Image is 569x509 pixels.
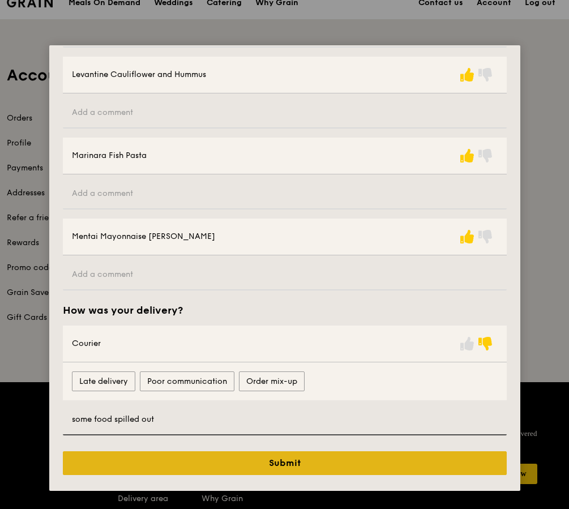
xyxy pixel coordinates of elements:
[140,371,234,391] label: Poor communication
[63,405,507,435] input: Add a comment
[239,371,305,391] label: Order mix-up
[72,69,206,80] div: Levantine Cauliflower and Hummus
[63,179,507,209] input: Add a comment
[63,260,507,290] input: Add a comment
[72,231,215,242] div: Mentai Mayonnaise [PERSON_NAME]
[63,451,507,475] button: Submit
[72,150,147,161] div: Marinara Fish Pasta
[72,371,135,391] label: Late delivery
[63,304,183,316] h2: How was your delivery?
[63,98,507,129] input: Add a comment
[72,338,101,349] div: Courier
